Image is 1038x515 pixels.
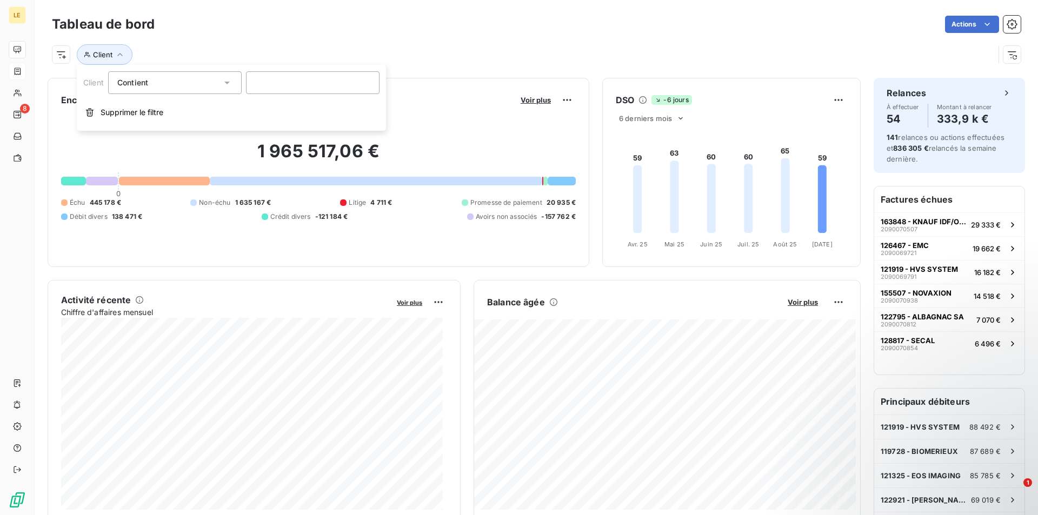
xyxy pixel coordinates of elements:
div: LE [9,6,26,24]
span: Avoirs non associés [476,212,537,222]
span: 122795 - ALBAGNAC SA [881,312,964,321]
button: 121919 - HVS SYSTEM209006979116 182 € [874,260,1024,284]
span: Contient [117,78,148,87]
h6: Encours client [61,93,123,106]
span: 2090070938 [881,297,918,304]
button: 163848 - KNAUF IDF/Ouest209007050729 333 € [874,212,1024,236]
span: Chiffre d'affaires mensuel [61,306,389,318]
span: Crédit divers [270,212,311,222]
span: 138 471 € [112,212,142,222]
span: Non-échu [199,198,230,208]
span: Voir plus [521,96,551,104]
span: 8 [20,104,30,113]
span: -6 jours [651,95,691,105]
span: 6 derniers mois [619,114,672,123]
span: 1 635 167 € [235,198,271,208]
h3: Tableau de bord [52,15,155,34]
tspan: Juin 25 [700,240,722,248]
span: 126467 - EMC [881,241,929,250]
span: 155507 - NOVAXION [881,289,951,297]
span: 121919 - HVS SYSTEM [881,265,958,273]
tspan: Avr. 25 [628,240,648,248]
span: relances ou actions effectuées et relancés la semaine dernière. [887,133,1004,163]
span: Voir plus [397,299,422,306]
span: -121 184 € [315,212,348,222]
span: 2090070854 [881,345,918,351]
span: 2090070507 [881,226,917,232]
span: 7 070 € [976,316,1001,324]
button: 122795 - ALBAGNAC SA20900708127 070 € [874,307,1024,331]
button: Supprimer le filtre [77,101,386,124]
tspan: Août 25 [773,240,797,248]
h2: 1 965 517,06 € [61,141,576,173]
span: 4 711 € [370,198,392,208]
span: 445 178 € [90,198,121,208]
span: Promesse de paiement [470,198,542,208]
span: 16 182 € [974,268,1001,277]
span: À effectuer [887,104,919,110]
span: Litige [349,198,366,208]
tspan: Juil. 25 [737,240,759,248]
h4: 54 [887,110,919,128]
span: 128817 - SECAL [881,336,935,345]
iframe: Intercom live chat [1001,478,1027,504]
button: 126467 - EMC209006972119 662 € [874,236,1024,260]
button: 128817 - SECAL20900708546 496 € [874,331,1024,355]
h6: Relances [887,86,926,99]
h6: Factures échues [874,186,1024,212]
span: 19 662 € [973,244,1001,253]
h4: 333,9 k € [937,110,992,128]
span: Client [83,78,104,87]
h6: DSO [616,93,634,106]
span: 20 935 € [547,198,576,208]
span: 0 [116,189,121,198]
iframe: Intercom notifications message [822,410,1038,486]
h6: Activité récente [61,293,131,306]
button: Voir plus [784,297,821,307]
span: 1 [1023,478,1032,487]
tspan: [DATE] [812,240,833,248]
span: 2090069791 [881,273,916,280]
button: Client [77,44,132,65]
span: 2090070812 [881,321,916,327]
span: Montant à relancer [937,104,992,110]
span: 29 333 € [971,220,1001,229]
button: 155507 - NOVAXION209007093814 518 € [874,284,1024,307]
span: 2090069721 [881,250,916,256]
span: 6 496 € [975,339,1001,348]
span: Client [93,50,112,59]
span: Échu [70,198,85,208]
span: Débit divers [70,212,108,222]
span: Voir plus [788,298,818,306]
h6: Principaux débiteurs [874,389,1024,414]
h6: Balance âgée [487,296,545,309]
span: -157 762 € [541,212,576,222]
span: Supprimer le filtre [101,107,163,118]
span: 69 019 € [971,496,1001,504]
tspan: Mai 25 [664,240,684,248]
button: Voir plus [517,95,554,105]
span: 122921 - [PERSON_NAME] (HVS) [881,496,971,504]
img: Logo LeanPay [9,491,26,509]
span: 836 305 € [893,144,928,152]
span: 163848 - KNAUF IDF/Ouest [881,217,967,226]
input: placeholder [246,71,380,94]
span: 141 [887,133,898,142]
button: Actions [945,16,999,33]
button: Voir plus [394,297,425,307]
span: 14 518 € [974,292,1001,300]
